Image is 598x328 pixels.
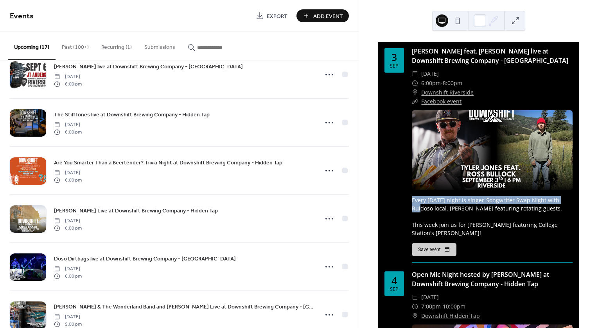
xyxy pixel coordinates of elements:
[56,32,95,59] button: Past (100+)
[412,196,573,237] div: Every [DATE] night is singer-Songwriter Swap Night with Ruidoso local, [PERSON_NAME] featuring ro...
[54,266,82,273] span: [DATE]
[10,9,34,24] span: Events
[412,97,418,106] div: ​
[54,254,236,263] a: Doso Dirtbags live at Downshift Brewing Company - [GEOGRAPHIC_DATA]
[412,243,456,256] button: Save event
[54,111,210,119] span: The StiffTones live at Downshift Brewing Company - Hidden Tap
[421,302,441,311] span: 7:00pm
[54,302,314,311] a: [PERSON_NAME] & The Wonderland Band and [PERSON_NAME] Live at Downshift Brewing Company - [GEOGRA...
[54,159,282,167] span: Are You Smarter Than a Beertender? Trivia Night at Downshift Brewing Company - Hidden Tap
[296,9,349,22] button: Add Event
[412,88,418,97] div: ​
[54,206,218,215] a: [PERSON_NAME] Live at Downshift Brewing Company - Hidden Tap
[421,88,474,97] a: Downshift Riverside
[54,110,210,119] a: The StiffTones live at Downshift Brewing Company - Hidden Tap
[54,176,82,184] span: 6:00 pm
[421,69,439,78] span: [DATE]
[412,270,573,289] div: Open Mic Night hosted by [PERSON_NAME] at Downshift Brewing Company - Hidden Tap
[390,64,399,69] div: Sep
[54,121,82,128] span: [DATE]
[390,287,399,292] div: Sep
[443,78,462,88] span: 8:00pm
[412,78,418,88] div: ​
[421,311,480,321] a: Downshift Hidden Tap
[313,12,343,20] span: Add Event
[54,273,82,280] span: 6:00 pm
[421,292,439,302] span: [DATE]
[421,98,462,105] a: Facebook event
[250,9,293,22] a: Export
[54,80,82,87] span: 6:00 pm
[54,128,82,135] span: 6:00 pm
[412,302,418,311] div: ​
[54,169,82,176] span: [DATE]
[267,12,287,20] span: Export
[54,73,82,80] span: [DATE]
[54,321,82,328] span: 5:00 pm
[391,276,397,285] div: 4
[54,255,236,263] span: Doso Dirtbags live at Downshift Brewing Company - [GEOGRAPHIC_DATA]
[8,32,56,60] button: Upcoming (17)
[412,69,418,78] div: ​
[54,63,243,71] span: [PERSON_NAME] live at Downshift Brewing Company - [GEOGRAPHIC_DATA]
[54,217,82,225] span: [DATE]
[138,32,181,59] button: Submissions
[54,62,243,71] a: [PERSON_NAME] live at Downshift Brewing Company - [GEOGRAPHIC_DATA]
[95,32,138,59] button: Recurring (1)
[412,47,568,65] a: [PERSON_NAME] feat. [PERSON_NAME] live at Downshift Brewing Company - [GEOGRAPHIC_DATA]
[412,292,418,302] div: ​
[54,314,82,321] span: [DATE]
[54,158,282,167] a: Are You Smarter Than a Beertender? Trivia Night at Downshift Brewing Company - Hidden Tap
[412,311,418,321] div: ​
[391,52,397,62] div: 3
[54,207,218,215] span: [PERSON_NAME] Live at Downshift Brewing Company - Hidden Tap
[441,78,443,88] span: -
[441,302,443,311] span: -
[421,78,441,88] span: 6:00pm
[54,225,82,232] span: 6:00 pm
[443,302,465,311] span: 10:00pm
